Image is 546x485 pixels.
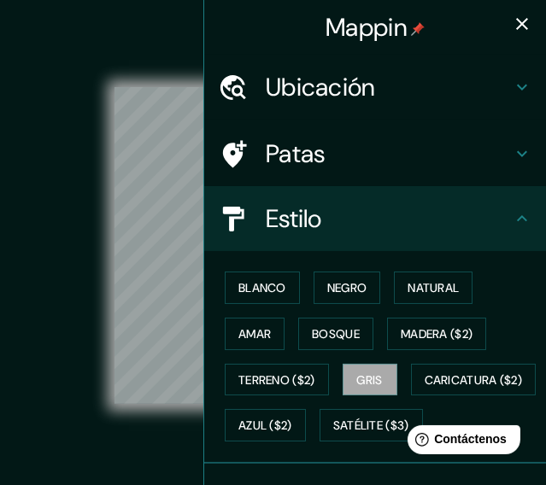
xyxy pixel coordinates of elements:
font: Amar [238,326,271,342]
font: Patas [266,137,326,170]
canvas: Mapa [114,87,432,404]
font: Bosque [312,326,360,342]
button: Amar [225,318,285,350]
button: Azul ($2) [225,409,306,441]
button: Satélite ($3) [320,409,423,441]
div: Ubicación [204,55,546,120]
font: Terreno ($2) [238,372,315,388]
font: Azul ($2) [238,418,292,434]
div: Estilo [204,186,546,251]
img: pin-icon.png [411,22,425,36]
button: Bosque [298,318,373,350]
button: Blanco [225,272,300,304]
font: Natural [408,280,459,295]
font: Madera ($2) [401,326,473,342]
font: Satélite ($3) [333,418,409,434]
font: Mappin [326,11,408,44]
button: Negro [314,272,381,304]
iframe: Lanzador de widgets de ayuda [394,418,527,466]
font: Ubicación [266,71,376,103]
button: Caricatura ($2) [411,364,537,396]
font: Blanco [238,280,286,295]
font: Negro [327,280,367,295]
button: Natural [394,272,473,304]
font: Estilo [266,202,322,235]
button: Gris [343,364,397,396]
div: Patas [204,121,546,186]
button: Madera ($2) [387,318,486,350]
font: Caricatura ($2) [425,372,523,388]
button: Terreno ($2) [225,364,329,396]
font: Gris [357,372,383,388]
